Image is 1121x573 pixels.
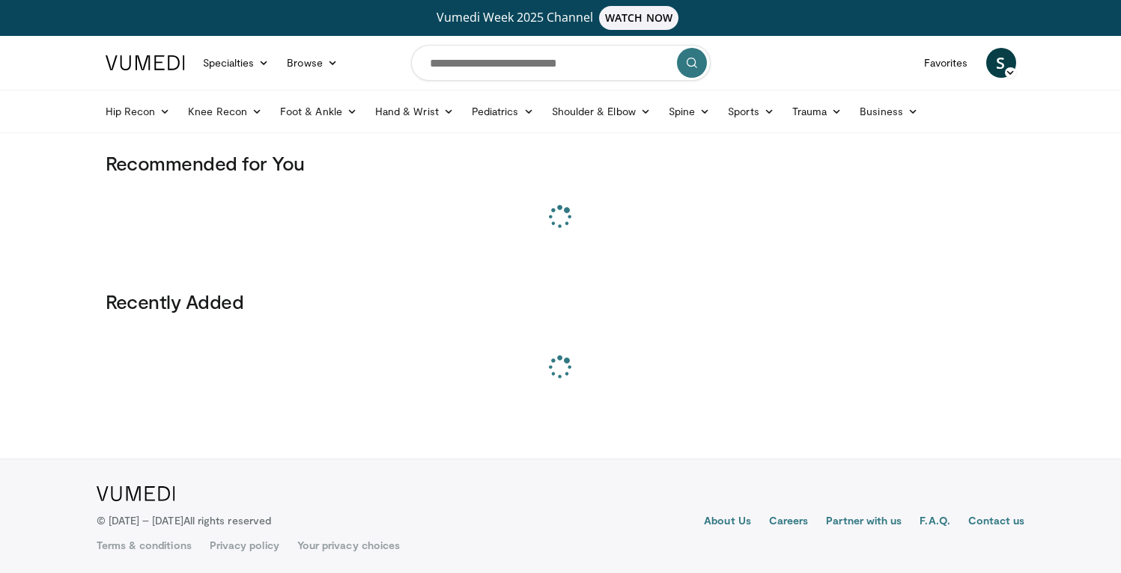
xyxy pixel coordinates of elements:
span: WATCH NOW [599,6,678,30]
a: Browse [278,48,347,78]
h3: Recently Added [106,289,1016,313]
a: Specialties [194,48,279,78]
input: Search topics, interventions [411,45,711,81]
a: Contact us [968,513,1025,531]
a: Careers [769,513,809,531]
a: Privacy policy [210,538,279,553]
a: Favorites [915,48,977,78]
a: Your privacy choices [297,538,400,553]
a: Hip Recon [97,96,180,126]
a: Trauma [783,96,851,126]
a: Partner with us [826,513,902,531]
a: Terms & conditions [97,538,192,553]
a: Vumedi Week 2025 ChannelWATCH NOW [108,6,1014,30]
img: VuMedi Logo [106,55,185,70]
a: Pediatrics [463,96,543,126]
a: Knee Recon [179,96,271,126]
a: Spine [660,96,719,126]
a: Business [851,96,927,126]
span: All rights reserved [183,514,271,527]
a: Hand & Wrist [366,96,463,126]
a: Foot & Ankle [271,96,366,126]
a: Sports [719,96,783,126]
a: About Us [704,513,751,531]
a: F.A.Q. [920,513,950,531]
p: © [DATE] – [DATE] [97,513,272,528]
img: VuMedi Logo [97,486,175,501]
h3: Recommended for You [106,151,1016,175]
a: Shoulder & Elbow [543,96,660,126]
a: S [986,48,1016,78]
